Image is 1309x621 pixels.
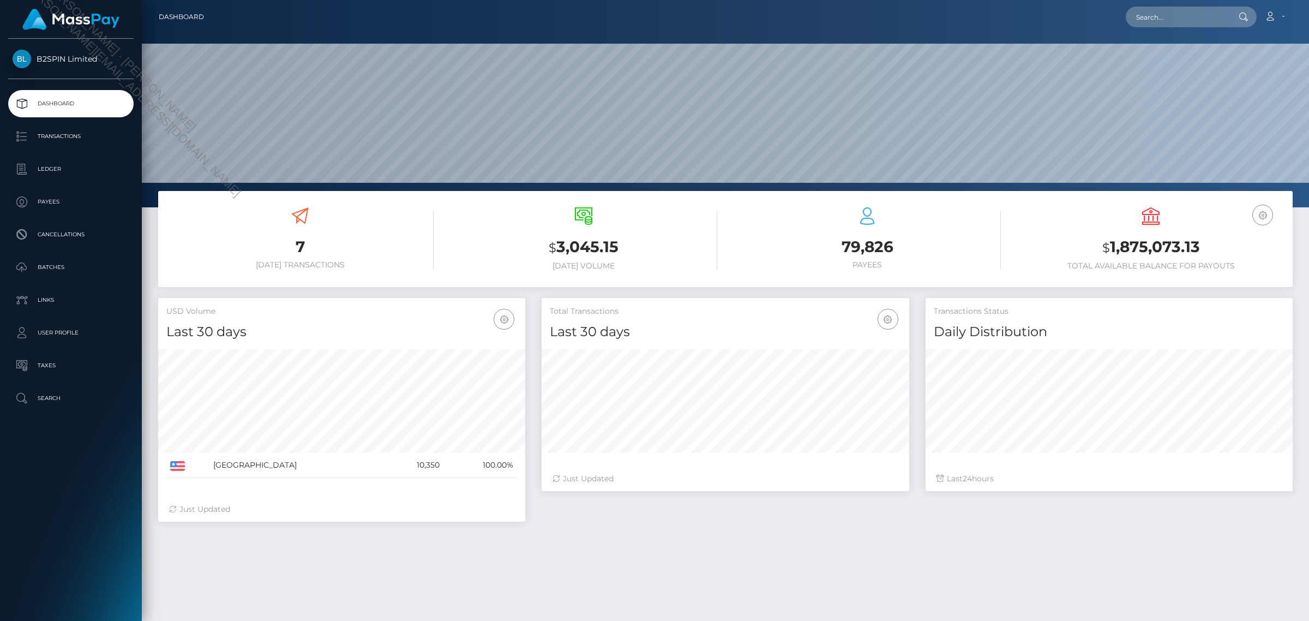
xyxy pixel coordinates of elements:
h6: [DATE] Transactions [166,260,434,270]
h6: Payees [734,260,1001,270]
a: User Profile [8,319,134,347]
p: User Profile [13,325,129,341]
a: Transactions [8,123,134,150]
p: Dashboard [13,95,129,112]
h5: Transactions Status [934,306,1284,317]
p: Ledger [13,161,129,177]
div: Just Updated [553,473,898,485]
input: Search... [1126,7,1228,27]
h6: [DATE] Volume [450,261,717,271]
img: B2SPIN Limited [13,50,31,68]
div: Just Updated [169,504,514,515]
small: $ [1102,240,1110,255]
a: Search [8,385,134,412]
h4: Last 30 days [550,323,900,342]
img: MassPay Logo [22,9,119,30]
td: [GEOGRAPHIC_DATA] [209,453,385,478]
p: Payees [13,194,129,210]
h4: Daily Distribution [934,323,1284,342]
h3: 79,826 [734,236,1001,258]
span: 24 [963,474,972,483]
h3: 1,875,073.13 [1017,236,1284,259]
a: Ledger [8,156,134,183]
a: Batches [8,254,134,281]
h4: Last 30 days [166,323,517,342]
h3: 7 [166,236,434,258]
p: Transactions [13,128,129,145]
p: Cancellations [13,226,129,243]
p: Search [13,390,129,407]
img: US.png [170,461,185,471]
h3: 3,045.15 [450,236,717,259]
p: Batches [13,259,129,276]
a: Dashboard [8,90,134,117]
td: 10,350 [385,453,444,478]
a: Taxes [8,352,134,379]
a: Payees [8,188,134,216]
p: Links [13,292,129,308]
h5: Total Transactions [550,306,900,317]
p: Taxes [13,357,129,374]
h5: USD Volume [166,306,517,317]
a: Links [8,286,134,314]
span: B2SPIN Limited [8,54,134,64]
a: Cancellations [8,221,134,248]
small: $ [549,240,556,255]
h6: Total Available Balance for Payouts [1017,261,1284,271]
a: Dashboard [159,5,204,28]
div: Last hours [936,473,1282,485]
td: 100.00% [443,453,517,478]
